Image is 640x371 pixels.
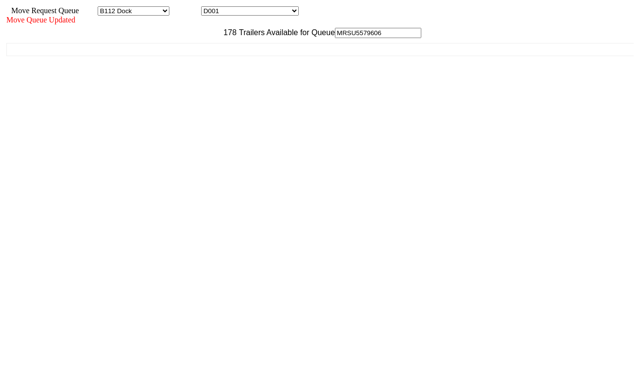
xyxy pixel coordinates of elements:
[6,16,75,24] span: Move Queue Updated
[6,6,79,15] span: Move Request Queue
[219,28,237,37] span: 178
[335,28,421,38] input: Filter Available Trailers
[81,6,96,15] span: Area
[171,6,199,15] span: Location
[237,28,335,37] span: Trailers Available for Queue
